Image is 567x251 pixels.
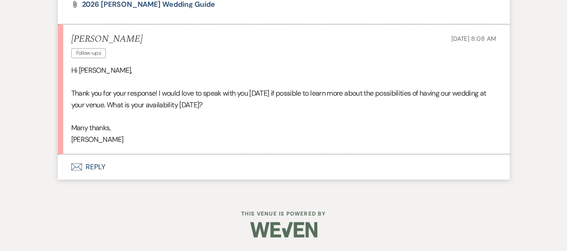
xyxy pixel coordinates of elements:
h5: [PERSON_NAME] [71,34,143,45]
span: [DATE] 8:08 AM [451,35,496,43]
p: Hi [PERSON_NAME], [71,65,496,76]
img: Weven Logo [250,214,317,246]
span: Follow-ups [71,48,106,58]
p: Thank you for your response! I would love to speak with you [DATE] if possible to learn more abou... [71,88,496,110]
p: Many thanks, [71,122,496,134]
button: Reply [58,154,510,180]
p: [PERSON_NAME] [71,134,496,145]
a: 2026 [PERSON_NAME] Wedding Guide [82,1,215,8]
